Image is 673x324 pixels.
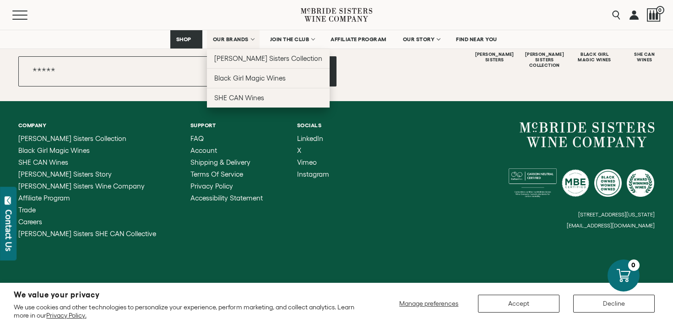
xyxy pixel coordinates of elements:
span: OUR BRANDS [213,36,249,43]
a: SHE CAN Wines [18,159,156,166]
span: Vimeo [297,158,317,166]
span: [PERSON_NAME] Sisters Collection [18,135,126,142]
div: [PERSON_NAME] Sisters [471,52,518,63]
div: Black Girl Magic Wines [571,52,619,63]
span: Manage preferences [399,300,458,307]
span: Black Girl Magic Wines [214,74,286,82]
span: Black Girl Magic Wines [18,146,90,154]
div: 0 [628,259,640,271]
span: [PERSON_NAME] Sisters SHE CAN Collective [18,230,156,238]
a: McBride Sisters Story [18,171,156,178]
p: We use cookies and other technologies to personalize your experience, perform marketing, and coll... [14,303,362,319]
span: Account [190,146,217,154]
span: JOIN THE CLUB [270,36,309,43]
span: X [297,146,301,154]
a: LinkedIn [297,135,329,142]
a: McBride Sisters Collection [18,135,156,142]
button: Manage preferences [394,295,464,313]
div: She Can Wines [621,52,668,63]
span: OUR STORY [403,36,435,43]
a: Privacy Policy [190,183,263,190]
a: Privacy Policy. [46,312,86,319]
span: SHE CAN Wines [214,94,264,102]
a: McBride Sisters Wine Company [520,122,655,148]
a: FIND NEAR YOU [450,30,503,49]
span: [PERSON_NAME] Sisters Wine Company [18,182,145,190]
span: Affiliate Program [18,194,70,202]
span: AFFILIATE PROGRAM [331,36,386,43]
span: Privacy Policy [190,182,233,190]
button: Mobile Menu Trigger [12,11,45,20]
span: FAQ [190,135,204,142]
a: Instagram [297,171,329,178]
span: Instagram [297,170,329,178]
a: SHE CAN Wines [207,88,330,108]
span: SHOP [176,36,192,43]
a: OUR STORY [397,30,446,49]
span: Shipping & Delivery [190,158,250,166]
span: FIND NEAR YOU [456,36,497,43]
a: OUR BRANDS [207,30,260,49]
span: Careers [18,218,42,226]
a: Black Girl Magic Wines [18,147,156,154]
a: [PERSON_NAME] Sisters Collection [207,49,330,68]
a: AFFILIATE PROGRAM [325,30,392,49]
a: X [297,147,329,154]
h2: We value your privacy [14,291,362,299]
span: [PERSON_NAME] Sisters Story [18,170,112,178]
span: Terms of Service [190,170,243,178]
span: [PERSON_NAME] Sisters Collection [214,54,323,62]
a: Careers [18,218,156,226]
div: Contact Us [4,210,13,251]
a: Black Girl Magic Wines [207,68,330,88]
span: Trade [18,206,36,214]
a: Accessibility Statement [190,194,263,202]
a: Trade [18,206,156,214]
button: Accept [478,295,559,313]
a: Terms of Service [190,171,263,178]
span: 0 [656,6,664,14]
span: LinkedIn [297,135,323,142]
small: [STREET_ADDRESS][US_STATE] [578,211,655,217]
a: JOIN THE CLUB [264,30,320,49]
a: SHOP [170,30,202,49]
div: [PERSON_NAME] Sisters Collection [521,52,568,68]
a: Shipping & Delivery [190,159,263,166]
span: SHE CAN Wines [18,158,68,166]
button: Decline [573,295,655,313]
a: Account [190,147,263,154]
a: McBride Sisters SHE CAN Collective [18,230,156,238]
small: [EMAIL_ADDRESS][DOMAIN_NAME] [567,222,655,229]
a: Vimeo [297,159,329,166]
a: Affiliate Program [18,194,156,202]
a: McBride Sisters Wine Company [18,183,156,190]
input: Email [18,56,245,86]
a: FAQ [190,135,263,142]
